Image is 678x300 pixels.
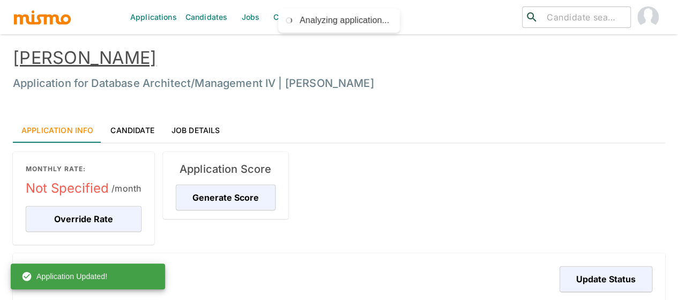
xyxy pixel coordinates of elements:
input: Candidate search [542,10,626,25]
button: Generate Score [176,185,275,210]
a: Application Info [13,117,102,143]
span: /month [111,181,141,196]
img: logo [13,9,72,25]
span: Not Specified [26,180,141,197]
p: MONTHLY RATE: [26,165,141,173]
h6: Application for Database Architect/Management IV | [PERSON_NAME] [13,75,665,92]
a: Candidate [102,117,162,143]
h6: Application Score [176,160,275,178]
a: [PERSON_NAME] [13,47,157,68]
div: Analyzing application... [300,15,389,26]
img: Maia Reyes [637,6,659,28]
div: Application Updated! [21,267,107,286]
button: Override Rate [26,206,141,232]
a: Job Details [163,117,229,143]
button: Update Status [560,266,652,292]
